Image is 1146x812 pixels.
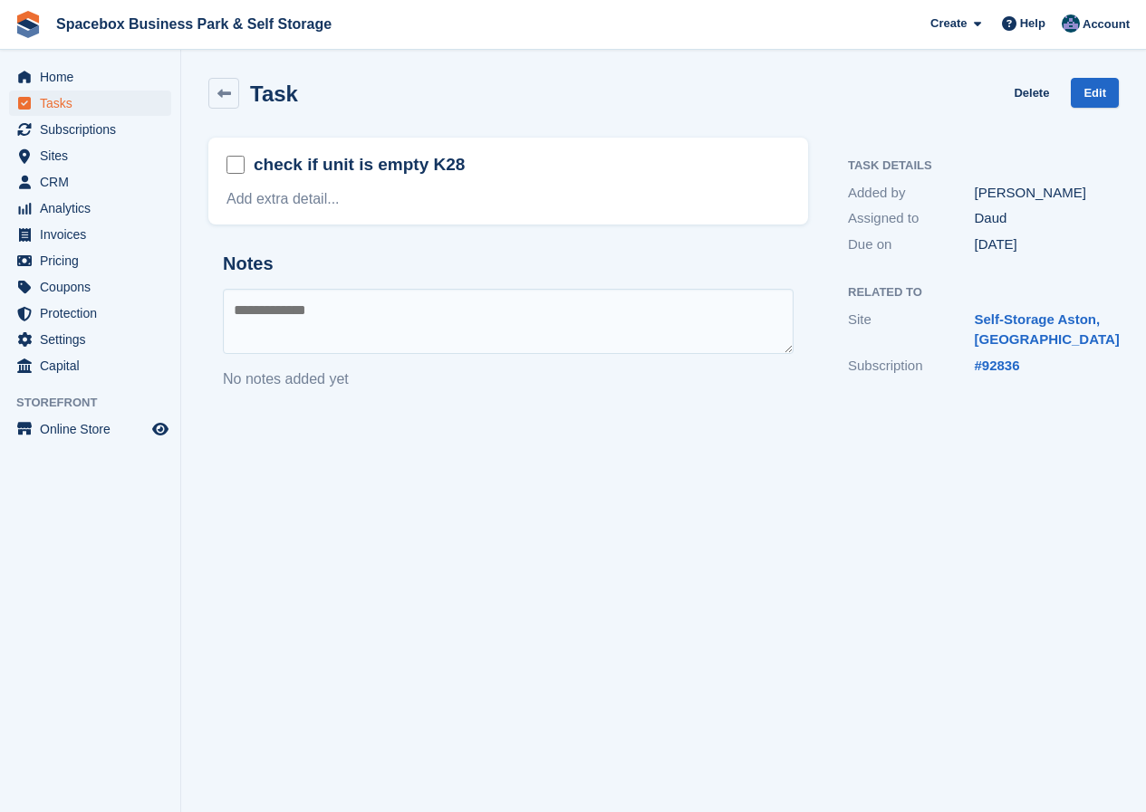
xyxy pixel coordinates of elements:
[223,253,794,274] h2: Notes
[848,356,975,377] div: Subscription
[848,159,1101,173] h2: Task Details
[975,358,1020,373] a: #92836
[9,169,171,195] a: menu
[9,327,171,352] a: menu
[848,234,975,255] div: Due on
[40,169,149,195] span: CRM
[848,286,1101,300] h2: Related to
[9,117,171,142] a: menu
[40,301,149,326] span: Protection
[40,91,149,116] span: Tasks
[40,353,149,378] span: Capital
[930,14,967,33] span: Create
[250,81,298,106] h2: Task
[254,153,465,177] h2: check if unit is empty K28
[848,183,975,204] div: Added by
[9,64,171,90] a: menu
[40,327,149,352] span: Settings
[40,64,149,90] span: Home
[40,143,149,168] span: Sites
[9,222,171,247] a: menu
[40,248,149,273] span: Pricing
[9,196,171,221] a: menu
[1062,14,1080,33] img: Daud
[975,311,1120,348] a: Self-Storage Aston, [GEOGRAPHIC_DATA]
[1020,14,1045,33] span: Help
[9,274,171,300] a: menu
[40,416,149,442] span: Online Store
[40,274,149,300] span: Coupons
[848,310,975,350] div: Site
[975,208,1102,229] div: Daud
[16,394,180,412] span: Storefront
[1014,78,1049,108] a: Delete
[1083,15,1130,33] span: Account
[9,416,171,442] a: menu
[9,353,171,378] a: menu
[975,183,1102,204] div: [PERSON_NAME]
[14,11,42,38] img: stora-icon-8386f47178a22dfd0bd8f6a31ec36ba5ce8667c1dd55bd0f319d3a0aa187defe.svg
[9,91,171,116] a: menu
[223,371,349,387] span: No notes added yet
[1071,78,1119,108] a: Edit
[49,9,339,39] a: Spacebox Business Park & Self Storage
[9,248,171,273] a: menu
[40,117,149,142] span: Subscriptions
[40,222,149,247] span: Invoices
[149,418,171,440] a: Preview store
[975,234,1102,255] div: [DATE]
[40,196,149,221] span: Analytics
[9,301,171,326] a: menu
[9,143,171,168] a: menu
[226,191,340,206] a: Add extra detail...
[848,208,975,229] div: Assigned to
